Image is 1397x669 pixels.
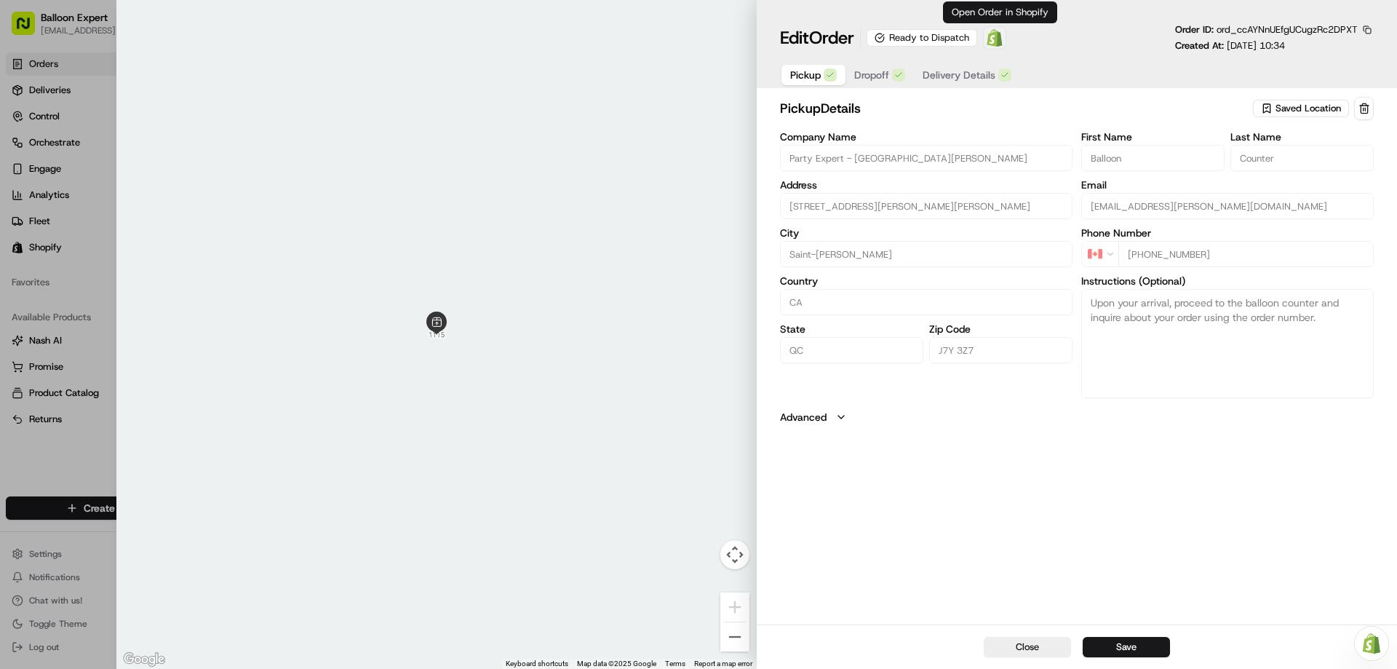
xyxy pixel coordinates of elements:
h1: Edit [780,26,854,50]
a: Open this area in Google Maps (opens a new window) [120,650,168,669]
label: Last Name [1230,132,1374,142]
button: Zoom out [720,622,749,652]
input: Enter phone number [1118,241,1374,267]
a: Shopify [983,26,1006,50]
a: 📗Knowledge Base [9,205,117,231]
div: We're available if you need us! [49,154,184,165]
input: Enter company name [780,145,1072,171]
label: Zip Code [929,324,1072,334]
label: City [780,228,1072,238]
div: 📗 [15,213,26,224]
button: Start new chat [247,143,265,161]
a: Powered byPylon [103,246,176,258]
input: Enter country [780,289,1072,315]
label: Company Name [780,132,1072,142]
input: Enter last name [1230,145,1374,171]
input: Enter zip code [929,337,1072,363]
button: Map camera controls [720,540,749,569]
div: 💻 [123,213,135,224]
span: Knowledge Base [29,211,111,226]
span: Order [809,26,854,50]
a: 💻API Documentation [117,205,239,231]
button: Saved Location [1253,98,1351,119]
span: Map data ©2025 Google [577,660,656,668]
h2: pickup Details [780,98,1250,119]
label: Address [780,180,1072,190]
p: Order ID: [1175,23,1358,36]
label: State [780,324,923,334]
img: 1736555255976-a54dd68f-1ca7-489b-9aae-adbdc363a1c4 [15,139,41,165]
div: Start new chat [49,139,239,154]
div: Open Order in Shopify [943,1,1057,23]
span: Pickup [790,68,821,82]
p: Welcome 👋 [15,58,265,82]
input: 1115 Boul Jean-Baptiste-Rolland O, Saint-Jérôme, QC J7Y 3Z7, CA [780,193,1072,219]
span: Dropoff [854,68,889,82]
label: Country [780,276,1072,286]
img: Shopify [986,29,1003,47]
label: First Name [1081,132,1225,142]
a: Report a map error [694,660,752,668]
span: Delivery Details [923,68,995,82]
span: API Documentation [138,211,234,226]
input: Enter state [780,337,923,363]
span: [DATE] 10:34 [1227,39,1285,52]
input: Enter city [780,241,1072,267]
button: Close [984,637,1071,657]
label: Advanced [780,410,827,424]
button: Advanced [780,410,1374,424]
span: Saved Location [1275,102,1341,115]
textarea: Upon your arrival, proceed to the balloon counter and inquire about your order using the order nu... [1081,289,1374,398]
span: Pylon [145,247,176,258]
input: Enter first name [1081,145,1225,171]
a: Terms (opens in new tab) [665,660,685,668]
input: Got a question? Start typing here... [38,94,262,109]
label: Instructions (Optional) [1081,276,1374,286]
label: Email [1081,180,1374,190]
label: Phone Number [1081,228,1374,238]
img: Google [120,650,168,669]
p: Created At: [1175,39,1285,52]
span: ord_ccAYNnUEfgUCugzRc2DPXT [1217,23,1358,36]
button: Keyboard shortcuts [506,659,568,669]
button: Save [1083,637,1170,657]
img: Nash [15,15,44,44]
input: Enter email [1081,193,1374,219]
button: Zoom in [720,593,749,622]
div: Ready to Dispatch [867,29,977,47]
